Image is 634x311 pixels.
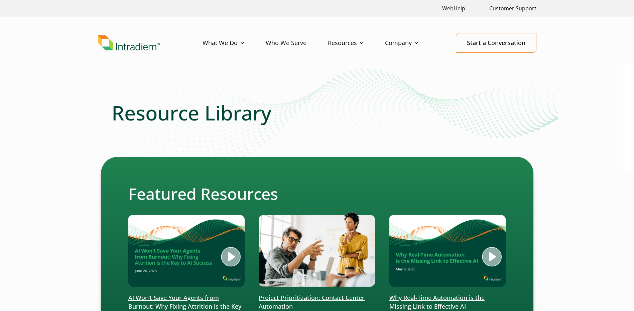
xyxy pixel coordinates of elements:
a: Who We Serve [266,33,328,53]
a: What We Do [203,33,266,53]
p: Project Prioritization: Contact Center Automation [259,294,375,311]
a: Start a Conversation [456,33,536,53]
a: Link opens in a new window [439,1,468,16]
a: Project Prioritization: Contact Center Automation [259,212,375,311]
a: Company [385,33,440,53]
a: Link to homepage of Intradiem [98,35,203,51]
a: Customer Support [487,1,539,16]
p: Why Real-Time Automation is the Missing Link to Effective AI [389,294,506,311]
a: Why Real-Time Automation is the Missing Link to Effective AI [389,212,506,311]
img: Intradiem [98,35,160,51]
h2: Featured Resources [128,184,506,204]
h1: Resource Library [112,101,523,125]
a: Resources [328,33,385,53]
